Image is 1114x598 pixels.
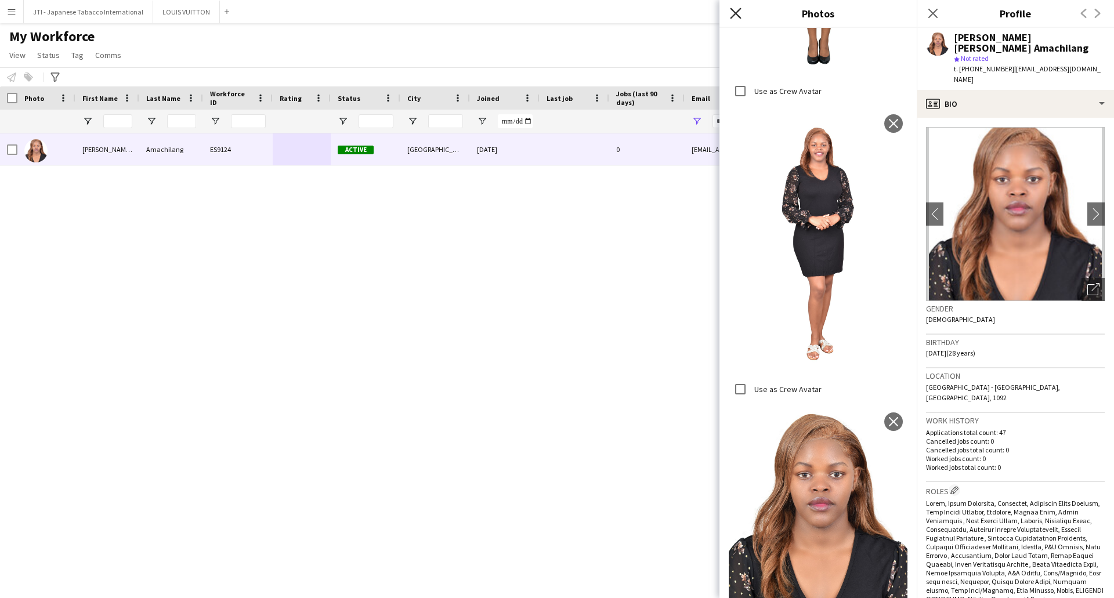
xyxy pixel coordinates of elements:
button: Open Filter Menu [477,116,487,126]
span: | [EMAIL_ADDRESS][DOMAIN_NAME] [954,64,1101,84]
a: Tag [67,48,88,63]
input: City Filter Input [428,114,463,128]
span: Status [338,94,360,103]
p: Worked jobs count: 0 [926,454,1105,463]
a: Status [32,48,64,63]
label: Use as Crew Avatar [752,86,822,96]
button: Open Filter Menu [82,116,93,126]
h3: Work history [926,415,1105,426]
div: [PERSON_NAME] [PERSON_NAME] [75,133,139,165]
span: Tag [71,50,84,60]
input: Email Filter Input [712,114,910,128]
span: Last job [547,94,573,103]
button: Open Filter Menu [407,116,418,126]
p: Applications total count: 47 [926,428,1105,437]
img: Crew avatar or photo [926,127,1105,301]
h3: Location [926,371,1105,381]
span: Status [37,50,60,60]
span: Last Name [146,94,180,103]
h3: Roles [926,484,1105,496]
span: [DATE] (28 years) [926,349,975,357]
input: First Name Filter Input [103,114,132,128]
span: First Name [82,94,118,103]
img: Joan Reena Amachilang [24,139,48,162]
h3: Photos [719,6,917,21]
div: Open photos pop-in [1082,278,1105,301]
span: Active [338,146,374,154]
span: Not rated [961,54,989,63]
span: Email [692,94,710,103]
div: [PERSON_NAME] [PERSON_NAME] Amachilang [954,32,1105,53]
span: Photo [24,94,44,103]
span: Rating [280,94,302,103]
span: Workforce ID [210,89,252,107]
div: Amachilang [139,133,203,165]
h3: Gender [926,303,1105,314]
span: Comms [95,50,121,60]
div: [DATE] [470,133,540,165]
h3: Birthday [926,337,1105,347]
p: Cancelled jobs total count: 0 [926,445,1105,454]
button: Open Filter Menu [146,116,157,126]
span: Jobs (last 90 days) [616,89,664,107]
button: Open Filter Menu [210,116,220,126]
a: Comms [91,48,126,63]
div: ES9124 [203,133,273,165]
input: Workforce ID Filter Input [231,114,266,128]
img: Crew photo 972091 [729,110,907,378]
button: Open Filter Menu [338,116,348,126]
div: [GEOGRAPHIC_DATA] [400,133,470,165]
span: My Workforce [9,28,95,45]
button: JTI - Japanese Tabacco International [24,1,153,23]
input: Joined Filter Input [498,114,533,128]
input: Status Filter Input [359,114,393,128]
a: View [5,48,30,63]
span: View [9,50,26,60]
app-action-btn: Advanced filters [48,70,62,84]
span: t. [PHONE_NUMBER] [954,64,1014,73]
p: Worked jobs total count: 0 [926,463,1105,472]
button: Open Filter Menu [692,116,702,126]
span: City [407,94,421,103]
div: [EMAIL_ADDRESS][DOMAIN_NAME] [685,133,917,165]
div: Bio [917,90,1114,118]
span: [DEMOGRAPHIC_DATA] [926,315,995,324]
span: [GEOGRAPHIC_DATA] - [GEOGRAPHIC_DATA], [GEOGRAPHIC_DATA], 1092 [926,383,1060,402]
h3: Profile [917,6,1114,21]
div: 0 [609,133,685,165]
input: Last Name Filter Input [167,114,196,128]
button: LOUIS VUITTON [153,1,220,23]
label: Use as Crew Avatar [752,384,822,394]
p: Cancelled jobs count: 0 [926,437,1105,445]
span: Joined [477,94,500,103]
